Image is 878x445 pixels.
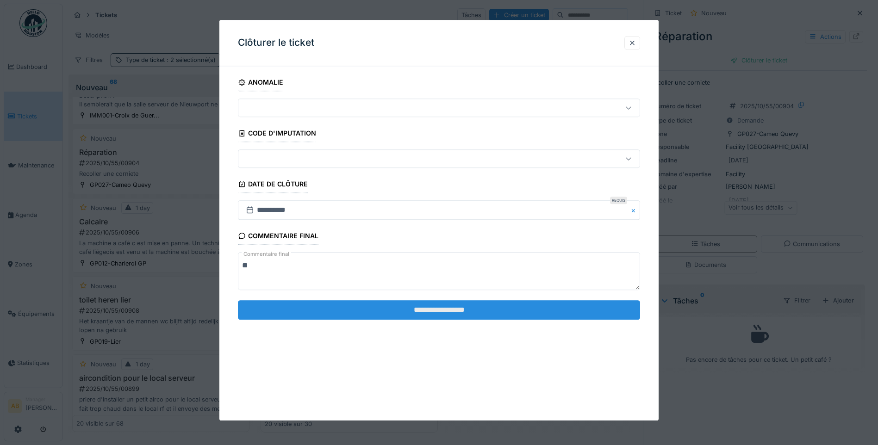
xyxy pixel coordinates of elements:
div: Code d'imputation [238,126,316,142]
h3: Clôturer le ticket [238,37,314,49]
div: Requis [610,197,627,204]
label: Commentaire final [242,249,291,260]
div: Anomalie [238,75,283,91]
button: Close [630,201,640,220]
div: Commentaire final [238,229,318,245]
div: Date de clôture [238,178,308,193]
